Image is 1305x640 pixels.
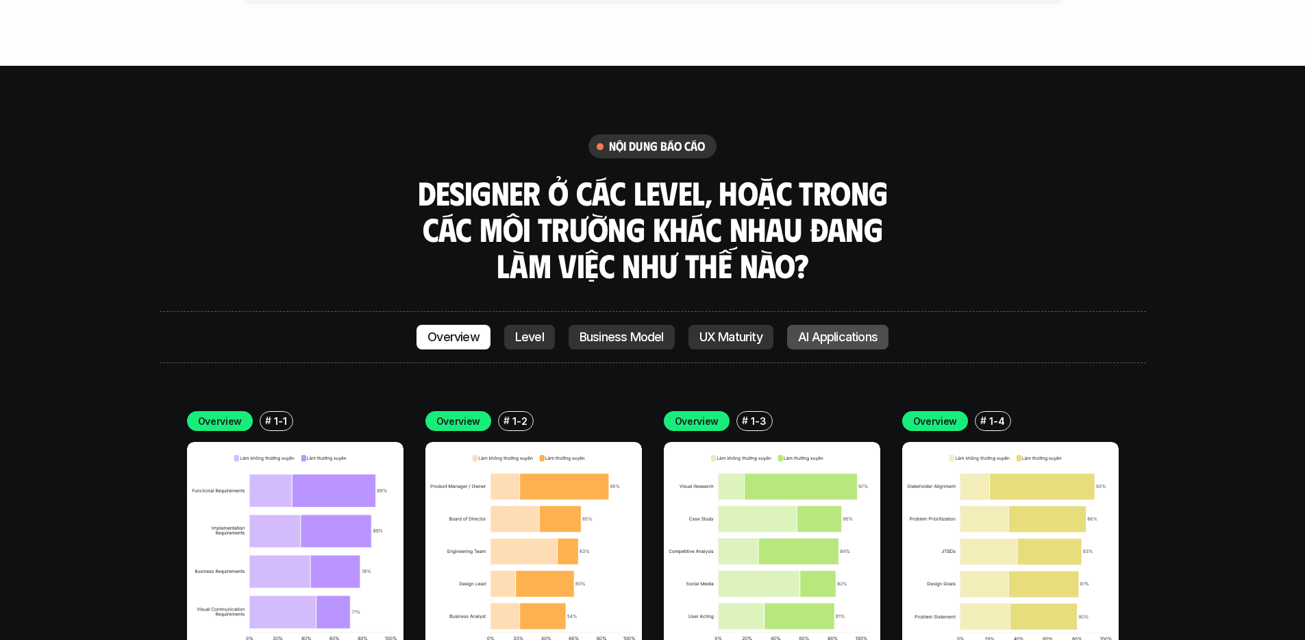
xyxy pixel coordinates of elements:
[413,175,893,283] h3: Designer ở các level, hoặc trong các môi trường khác nhau đang làm việc như thế nào?
[609,138,706,154] h6: nội dung báo cáo
[787,325,888,349] a: AI Applications
[989,414,1004,428] p: 1-4
[980,415,986,426] h6: #
[512,414,527,428] p: 1-2
[699,330,762,344] p: UX Maturity
[688,325,773,349] a: UX Maturity
[504,325,555,349] a: Level
[504,415,510,426] h6: #
[675,414,719,428] p: Overview
[569,325,675,349] a: Business Model
[427,330,480,344] p: Overview
[751,414,766,428] p: 1-3
[417,325,490,349] a: Overview
[913,414,958,428] p: Overview
[265,415,271,426] h6: #
[515,330,544,344] p: Level
[198,414,243,428] p: Overview
[274,414,286,428] p: 1-1
[798,330,878,344] p: AI Applications
[580,330,664,344] p: Business Model
[436,414,481,428] p: Overview
[742,415,748,426] h6: #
